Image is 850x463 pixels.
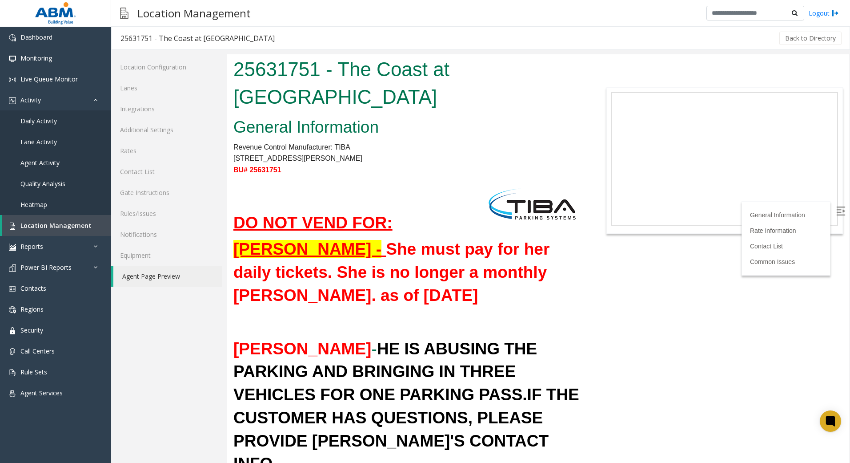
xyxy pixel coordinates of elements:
[9,369,16,376] img: 'icon'
[7,89,124,97] span: Revenue Control Manufacturer: TIBA
[7,159,166,178] u: DO NOT VEND FOR:
[111,182,222,203] a: Gate Instructions
[120,2,128,24] img: pageIcon
[20,200,47,209] span: Heatmap
[7,285,144,304] b: [PERSON_NAME]
[7,98,357,110] p: [STREET_ADDRESS][PERSON_NAME]
[7,1,357,56] h1: 25631751 - The Coast at [GEOGRAPHIC_DATA]
[20,75,78,83] span: Live Queue Monitor
[133,2,255,24] h3: Location Management
[9,244,16,251] img: 'icon'
[7,186,155,204] span: [PERSON_NAME] -
[809,8,839,18] a: Logout
[7,285,353,419] b: HE IS ABUSING THE PARKING AND BRINGING IN THREE VEHICLES FOR ONE PARKING PASS.IF THE CUSTOMER HAS...
[523,204,568,211] a: Common Issues
[111,119,222,140] a: Additional Settings
[20,326,43,334] span: Security
[523,173,569,180] a: Rate Information
[20,389,63,397] span: Agent Services
[20,96,41,104] span: Activity
[20,158,60,167] span: Agent Activity
[20,221,92,230] span: Location Management
[20,263,72,272] span: Power BI Reports
[7,61,357,85] h2: General Information
[20,138,57,146] span: Lane Activity
[111,77,222,98] a: Lanes
[20,347,55,355] span: Call Centers
[9,306,16,313] img: 'icon'
[9,285,16,292] img: 'icon'
[9,55,16,62] img: 'icon'
[7,283,357,422] h2: -
[111,161,222,182] a: Contact List
[20,54,52,62] span: Monitoring
[9,264,16,272] img: 'icon'
[20,117,57,125] span: Daily Activity
[20,33,52,41] span: Dashboard
[20,179,65,188] span: Quality Analysis
[20,242,43,251] span: Reports
[9,34,16,41] img: 'icon'
[20,368,47,376] span: Rule Sets
[9,97,16,104] img: 'icon'
[523,157,578,164] a: General Information
[111,203,222,224] a: Rules/Issues
[120,32,275,44] div: 25631751 - The Coast at [GEOGRAPHIC_DATA]
[111,245,222,266] a: Equipment
[9,348,16,355] img: 'icon'
[779,32,842,45] button: Back to Directory
[9,76,16,83] img: 'icon'
[111,98,222,119] a: Integrations
[111,140,222,161] a: Rates
[254,133,357,168] img: 35832e7458a64aaf9ee478aeab7bd19f.jpg
[7,186,323,250] font: She must pay for her daily tickets. She is no longer a monthly [PERSON_NAME]. as of [DATE]
[832,8,839,18] img: logout
[111,224,222,245] a: Notifications
[9,223,16,230] img: 'icon'
[523,188,556,195] a: Contact List
[113,266,222,287] a: Agent Page Preview
[20,305,44,313] span: Regions
[20,284,46,292] span: Contacts
[111,57,222,77] a: Location Configuration
[609,152,618,161] img: Open/Close Sidebar Menu
[9,327,16,334] img: 'icon'
[9,390,16,397] img: 'icon'
[2,215,111,236] a: Location Management
[7,112,55,119] font: BU# 25631751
